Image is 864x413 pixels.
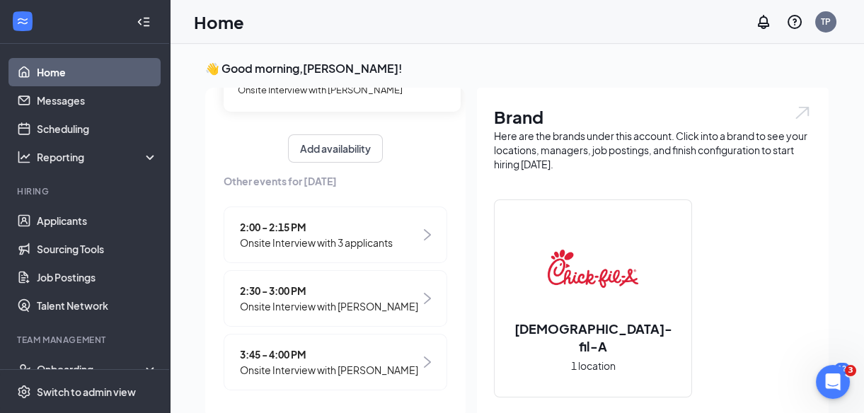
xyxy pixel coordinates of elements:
[816,365,850,399] iframe: Intercom live chat
[37,362,146,376] div: Onboarding
[494,129,812,171] div: Here are the brands under this account. Click into a brand to see your locations, managers, job p...
[37,235,158,263] a: Sourcing Tools
[821,16,831,28] div: TP
[17,362,31,376] svg: UserCheck
[494,105,812,129] h1: Brand
[834,363,850,375] div: 12
[793,105,812,121] img: open.6027fd2a22e1237b5b06.svg
[240,347,418,362] span: 3:45 - 4:00 PM
[240,219,393,235] span: 2:00 - 2:15 PM
[37,150,159,164] div: Reporting
[16,14,30,28] svg: WorkstreamLogo
[571,358,616,373] span: 1 location
[755,13,772,30] svg: Notifications
[845,365,856,376] span: 3
[137,15,151,29] svg: Collapse
[786,13,803,30] svg: QuestionInfo
[17,185,155,197] div: Hiring
[37,385,136,399] div: Switch to admin view
[240,235,393,250] span: Onsite Interview with 3 applicants
[194,10,244,34] h1: Home
[37,86,158,115] a: Messages
[240,298,418,314] span: Onsite Interview with [PERSON_NAME]
[17,150,31,164] svg: Analysis
[17,334,155,346] div: Team Management
[37,291,158,320] a: Talent Network
[37,58,158,86] a: Home
[37,263,158,291] a: Job Postings
[238,84,403,95] span: Onsite Interview with [PERSON_NAME]
[37,115,158,143] a: Scheduling
[240,283,418,298] span: 2:30 - 3:00 PM
[548,223,638,314] img: Chick-fil-A
[224,173,447,189] span: Other events for [DATE]
[240,362,418,378] span: Onsite Interview with [PERSON_NAME]
[37,206,158,235] a: Applicants
[495,320,691,355] h2: [DEMOGRAPHIC_DATA]-fil-A
[288,134,383,163] button: Add availability
[17,385,31,399] svg: Settings
[205,61,829,76] h3: 👋 Good morning, [PERSON_NAME] !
